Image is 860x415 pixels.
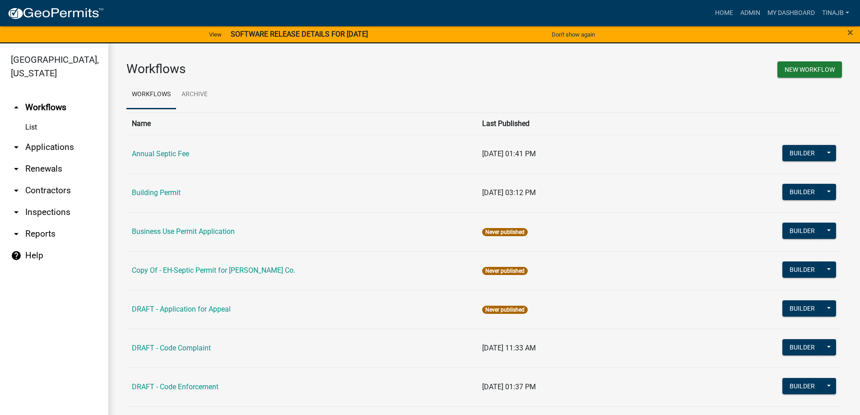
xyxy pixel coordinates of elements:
a: Home [711,5,737,22]
button: Builder [782,184,822,200]
i: arrow_drop_down [11,207,22,218]
button: Builder [782,145,822,161]
a: Workflows [126,80,176,109]
button: Don't show again [548,27,599,42]
span: [DATE] 01:41 PM [482,149,536,158]
span: [DATE] 11:33 AM [482,344,536,352]
span: [DATE] 01:37 PM [482,382,536,391]
button: Builder [782,261,822,278]
i: arrow_drop_down [11,228,22,239]
i: arrow_drop_down [11,185,22,196]
button: Builder [782,223,822,239]
button: Builder [782,339,822,355]
h3: Workflows [126,61,478,77]
th: Last Published [477,112,710,135]
a: Tinajb [818,5,853,22]
strong: SOFTWARE RELEASE DETAILS FOR [DATE] [231,30,368,38]
i: arrow_drop_down [11,142,22,153]
button: New Workflow [777,61,842,78]
a: Admin [737,5,764,22]
a: DRAFT - Application for Appeal [132,305,231,313]
span: [DATE] 03:12 PM [482,188,536,197]
a: Business Use Permit Application [132,227,235,236]
th: Name [126,112,477,135]
span: Never published [482,267,528,275]
i: help [11,250,22,261]
a: My Dashboard [764,5,818,22]
button: Builder [782,300,822,317]
span: × [847,26,853,39]
a: Building Permit [132,188,181,197]
i: arrow_drop_down [11,163,22,174]
a: Copy Of - EH-Septic Permit for [PERSON_NAME] Co. [132,266,295,275]
span: Never published [482,228,528,236]
i: arrow_drop_up [11,102,22,113]
a: DRAFT - Code Complaint [132,344,211,352]
a: DRAFT - Code Enforcement [132,382,218,391]
a: View [205,27,225,42]
button: Close [847,27,853,38]
button: Builder [782,378,822,394]
span: Never published [482,306,528,314]
a: Annual Septic Fee [132,149,189,158]
a: Archive [176,80,213,109]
